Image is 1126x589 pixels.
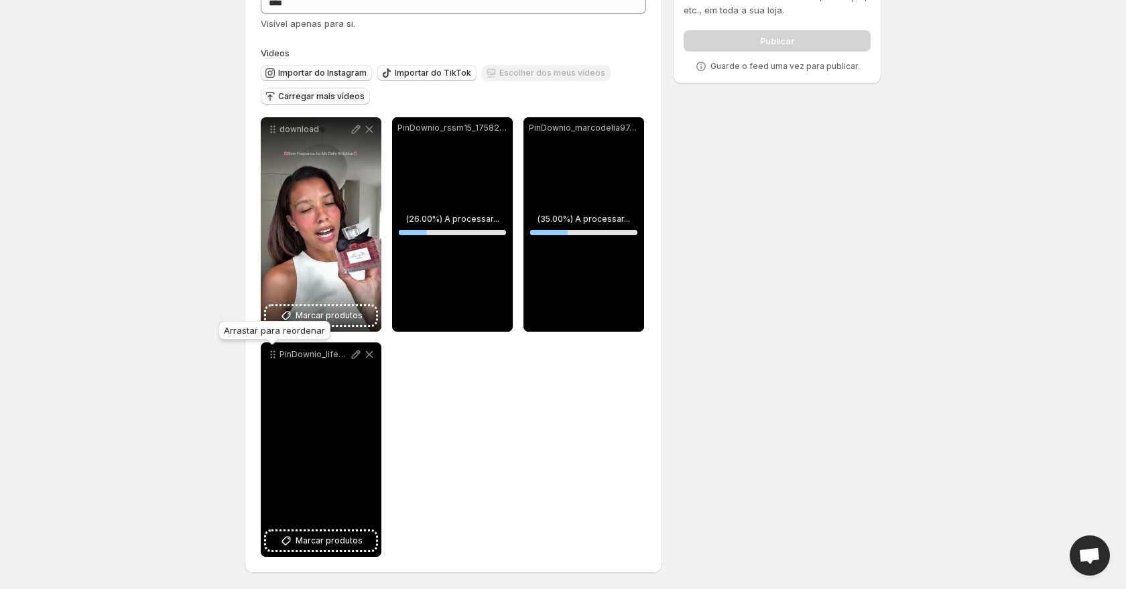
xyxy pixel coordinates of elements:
span: Marcar produtos [296,309,363,322]
span: Videos [261,48,290,58]
div: Open chat [1070,535,1110,576]
p: PinDownio_marcodelia97_1758288905 [529,123,639,133]
button: Carregar mais vídeos [261,88,370,105]
p: PinDownio_rssm15_1758289300 [397,123,507,133]
div: downloadMarcar produtos [261,117,381,332]
span: Visível apenas para si. [261,18,355,29]
div: PinDownio_marcodelia97_1758288905(35.00%) A processar...35% [523,117,644,332]
span: Carregar mais vídeos [278,91,365,102]
button: Marcar produtos [266,531,376,550]
button: Importar do TikTok [377,65,477,81]
p: download [279,124,349,135]
p: PinDownio_lifebynoee_1758341502 [279,349,349,360]
button: Importar do Instagram [261,65,372,81]
div: PinDownio_lifebynoee_1758341502Marcar produtos [261,342,381,557]
button: Marcar produtos [266,306,376,325]
span: Marcar produtos [296,534,363,547]
span: Importar do TikTok [395,68,471,78]
span: Importar do Instagram [278,68,367,78]
p: Guarde o feed uma vez para publicar. [710,61,860,72]
div: PinDownio_rssm15_1758289300(26.00%) A processar...26% [392,117,513,332]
